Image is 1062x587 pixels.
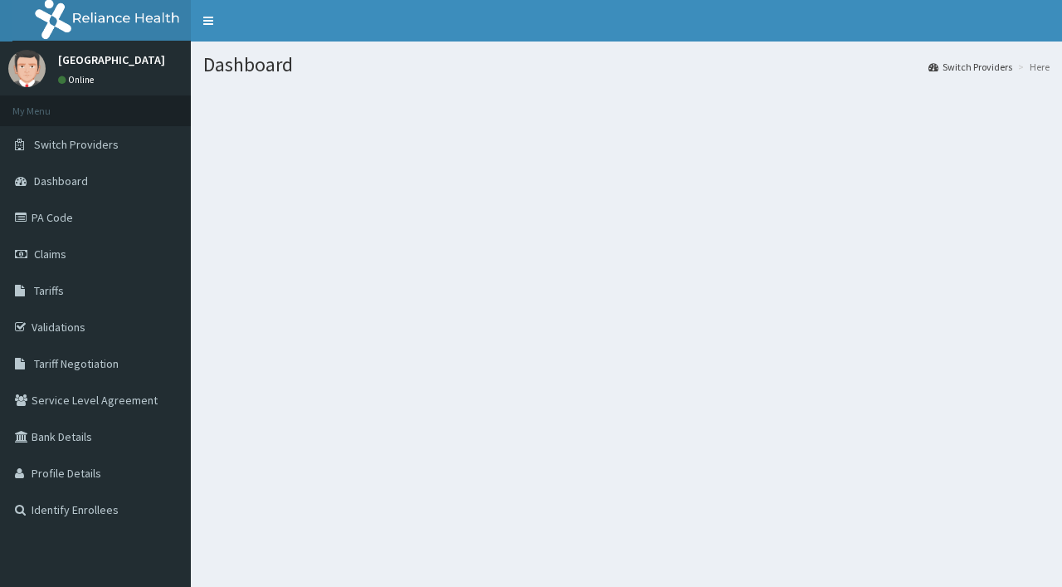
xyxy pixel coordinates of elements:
p: [GEOGRAPHIC_DATA] [58,54,165,66]
h1: Dashboard [203,54,1050,76]
a: Online [58,74,98,86]
span: Dashboard [34,174,88,188]
span: Tariffs [34,283,64,298]
span: Switch Providers [34,137,119,152]
a: Switch Providers [928,60,1012,74]
li: Here [1014,60,1050,74]
span: Tariff Negotiation [34,356,119,371]
img: User Image [8,50,46,87]
span: Claims [34,247,66,262]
